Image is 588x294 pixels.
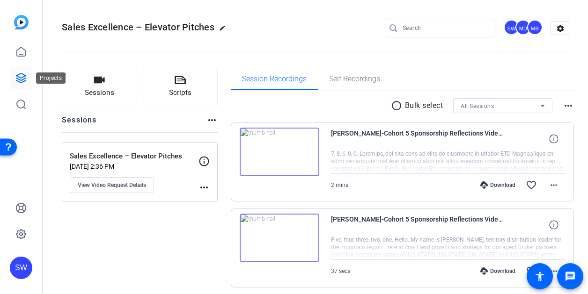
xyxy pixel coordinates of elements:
span: Sales Excellence – Elevator Pitches [62,22,214,33]
ngx-avatar: Marilou Blackberg [527,20,544,36]
img: thumb-nail [240,214,319,262]
mat-icon: radio_button_unchecked [391,100,405,111]
mat-icon: more_horiz [548,179,559,191]
span: All Sessions [461,103,494,109]
button: View Video Request Details [70,177,154,193]
img: blue-gradient.svg [14,15,29,29]
mat-icon: more_horiz [198,182,210,193]
mat-icon: favorite_border [526,265,537,277]
div: MB [527,20,543,35]
mat-icon: more_horiz [548,265,559,277]
div: Projects [36,72,66,84]
ngx-avatar: Mark Dolnick [515,20,532,36]
span: Sessions [85,87,114,98]
span: 37 secs [331,268,350,274]
span: Self Recordings [329,75,380,83]
div: Download [476,181,520,189]
img: thumb-nail [240,128,319,176]
span: 2 mins [331,182,348,188]
span: View Video Request Details [78,181,146,189]
button: Scripts [143,68,218,105]
p: Sales Excellence – Elevator Pitches [70,151,198,162]
span: [PERSON_NAME]-Cohort 5 Sponsorship Reflections Video-Cohort 5 Sponsorship Reflections Video-17521... [331,128,504,150]
mat-icon: message [565,271,576,282]
mat-icon: accessibility [534,271,545,282]
span: [PERSON_NAME]-Cohort 5 Sponsorship Reflections Video-Cohort 5 Sponsorship Reflections Video-17521... [331,214,504,236]
div: Download [476,267,520,275]
mat-icon: edit [219,25,230,36]
button: Sessions [62,68,137,105]
input: Search [403,22,487,34]
mat-icon: more_horiz [563,100,574,111]
p: Bulk select [405,100,443,111]
div: MD [515,20,531,35]
mat-icon: more_horiz [206,115,218,126]
ngx-avatar: Steve Winiecki [504,20,520,36]
div: SW [504,20,519,35]
div: SW [10,257,32,279]
mat-icon: favorite_border [526,179,537,191]
p: [DATE] 2:36 PM [70,163,198,170]
span: Scripts [169,87,191,98]
h2: Sessions [62,115,97,132]
mat-icon: settings [551,22,570,36]
span: Session Recordings [242,75,307,83]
